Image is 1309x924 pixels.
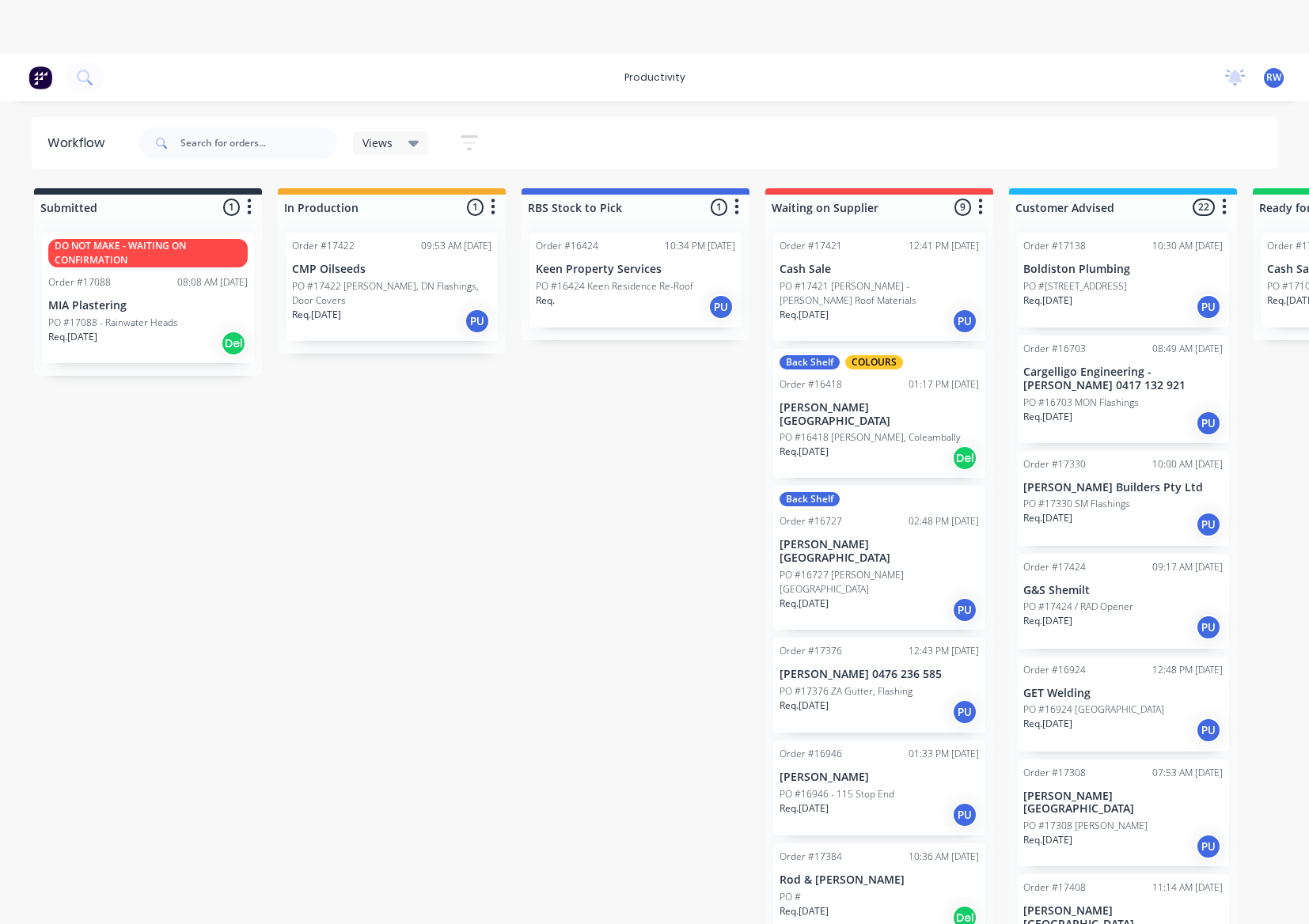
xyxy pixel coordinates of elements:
[952,445,977,471] div: Del
[780,771,979,784] p: [PERSON_NAME]
[909,850,979,864] div: 10:36 AM [DATE]
[177,275,248,290] div: 08:08 AM [DATE]
[780,355,840,369] div: Back Shelf
[1023,614,1072,628] p: Req. [DATE]
[1017,233,1229,328] div: Order #1713810:30 AM [DATE]Boldiston PlumbingPO #[STREET_ADDRESS]Req.[DATE]PU
[292,279,491,308] p: PO #17422 [PERSON_NAME], DN Flashings, Door Covers
[1152,239,1223,253] div: 10:30 AM [DATE]
[780,747,842,761] div: Order #16946
[780,684,913,699] p: PO #17376 ZA Gutter, Flashing
[952,309,977,334] div: PU
[909,239,979,253] div: 12:41 PM [DATE]
[536,239,598,253] div: Order #16424
[48,299,248,312] p: MIA Plastering
[909,644,979,658] div: 12:43 PM [DATE]
[1023,880,1086,895] div: Order #17408
[42,233,254,363] div: DO NOT MAKE - WAITING ON CONFIRMATIONOrder #1708808:08 AM [DATE]MIA PlasteringPO #17088 - Rainwat...
[1023,293,1072,308] p: Req. [DATE]
[780,401,979,428] p: [PERSON_NAME][GEOGRAPHIC_DATA]
[180,127,337,159] input: Search for orders...
[773,740,985,835] div: Order #1694601:33 PM [DATE][PERSON_NAME]PO #16946 - 115 Stop EndReq.[DATE]PU
[1023,819,1148,833] p: PO #17308 [PERSON_NAME]
[1023,365,1223,392] p: Cargelligo Engineering - [PERSON_NAME] 0417 132 921
[780,596,829,611] p: Req. [DATE]
[1023,279,1127,293] p: PO #[STREET_ADDRESS]
[780,568,979,596] p: PO #16727 [PERSON_NAME][GEOGRAPHIC_DATA]
[780,890,801,904] p: PO #
[1023,766,1086,780] div: Order #17308
[1196,834,1221,859] div: PU
[708,294,734,320] div: PU
[529,233,742,328] div: Order #1642410:34 PM [DATE]Keen Property ServicesPO #16424 Keen Residence Re-RoofReq.PU
[421,239,491,253] div: 09:53 AM [DATE]
[48,316,178,330] p: PO #17088 - Rainwater Heads
[1152,880,1223,895] div: 11:14 AM [DATE]
[1152,766,1223,780] div: 07:53 AM [DATE]
[773,349,985,479] div: Back ShelfCOLOURSOrder #1641801:17 PM [DATE][PERSON_NAME][GEOGRAPHIC_DATA]PO #16418 [PERSON_NAME]...
[780,263,979,276] p: Cash Sale
[1023,560,1086,574] div: Order #17424
[1023,497,1130,511] p: PO #17330 SM Flashings
[1023,790,1223,816] p: [PERSON_NAME][GEOGRAPHIC_DATA]
[780,514,842,528] div: Order #16727
[1023,600,1133,614] p: PO #17424 / RAD Opener
[780,699,829,713] p: Req. [DATE]
[1023,239,1086,253] div: Order #17138
[292,239,355,253] div: Order #17422
[780,538,979,565] p: [PERSON_NAME][GEOGRAPHIC_DATA]
[536,293,555,308] p: Req.
[28,66,52,89] img: Factory
[1152,342,1223,356] div: 08:49 AM [DATE]
[1023,687,1223,700] p: GET Welding
[1266,70,1281,85] span: RW
[780,850,842,864] div: Order #17384
[780,377,842,392] div: Order #16418
[780,308,829,322] p: Req. [DATE]
[780,904,829,918] p: Req. [DATE]
[1196,512,1221,537] div: PU
[780,445,829,459] p: Req. [DATE]
[1196,411,1221,436] div: PU
[1023,717,1072,731] p: Req. [DATE]
[1017,451,1229,546] div: Order #1733010:00 AM [DATE][PERSON_NAME] Builders Pty LtdPO #17330 SM FlashingsReq.[DATE]PU
[465,309,490,334] div: PU
[1023,663,1086,677] div: Order #16924
[665,239,735,253] div: 10:34 PM [DATE]
[952,699,977,725] div: PU
[1255,870,1293,908] iframe: Intercom live chat
[773,638,985,733] div: Order #1737612:43 PM [DATE][PERSON_NAME] 0476 236 585PO #17376 ZA Gutter, FlashingReq.[DATE]PU
[780,801,829,816] p: Req. [DATE]
[845,355,903,369] div: COLOURS
[1017,554,1229,649] div: Order #1742409:17 AM [DATE]G&S ShemiltPO #17424 / RAD OpenerReq.[DATE]PU
[952,802,977,827] div: PU
[952,597,977,623] div: PU
[292,308,341,322] p: Req. [DATE]
[780,279,979,308] p: PO #17421 [PERSON_NAME] - [PERSON_NAME] Roof Materials
[1023,342,1086,356] div: Order #16703
[909,377,979,392] div: 01:17 PM [DATE]
[780,430,961,445] p: PO #16418 [PERSON_NAME], Coleambally
[221,331,246,356] div: Del
[1196,718,1221,743] div: PU
[48,330,97,344] p: Req. [DATE]
[1017,657,1229,752] div: Order #1692412:48 PM [DATE]GET WeldingPO #16924 [GEOGRAPHIC_DATA]Req.[DATE]PU
[780,668,979,681] p: [PERSON_NAME] 0476 236 585
[773,486,985,630] div: Back ShelfOrder #1672702:48 PM [DATE][PERSON_NAME][GEOGRAPHIC_DATA]PO #16727 [PERSON_NAME][GEOGRA...
[1023,263,1223,276] p: Boldiston Plumbing
[1152,560,1223,574] div: 09:17 AM [DATE]
[780,644,842,658] div: Order #17376
[1196,615,1221,640] div: PU
[1152,457,1223,471] div: 10:00 AM [DATE]
[1023,702,1164,717] p: PO #16924 [GEOGRAPHIC_DATA]
[1017,335,1229,443] div: Order #1670308:49 AM [DATE]Cargelligo Engineering - [PERSON_NAME] 0417 132 921PO #16703 MON Flash...
[286,233,498,341] div: Order #1742209:53 AM [DATE]CMP OilseedsPO #17422 [PERSON_NAME], DN Flashings, Door CoversReq.[DAT...
[48,239,248,267] div: DO NOT MAKE - WAITING ON CONFIRMATION
[1017,759,1229,867] div: Order #1730807:53 AM [DATE][PERSON_NAME][GEOGRAPHIC_DATA]PO #17308 [PERSON_NAME]Req.[DATE]PU
[292,263,491,276] p: CMP Oilseeds
[47,134,112,153] div: Workflow
[1023,481,1223,494] p: [PERSON_NAME] Builders Pty Ltd
[1023,396,1139,410] p: PO #16703 MON Flashings
[1196,294,1221,320] div: PU
[780,873,979,887] p: Rod & [PERSON_NAME]
[362,134,393,151] span: Views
